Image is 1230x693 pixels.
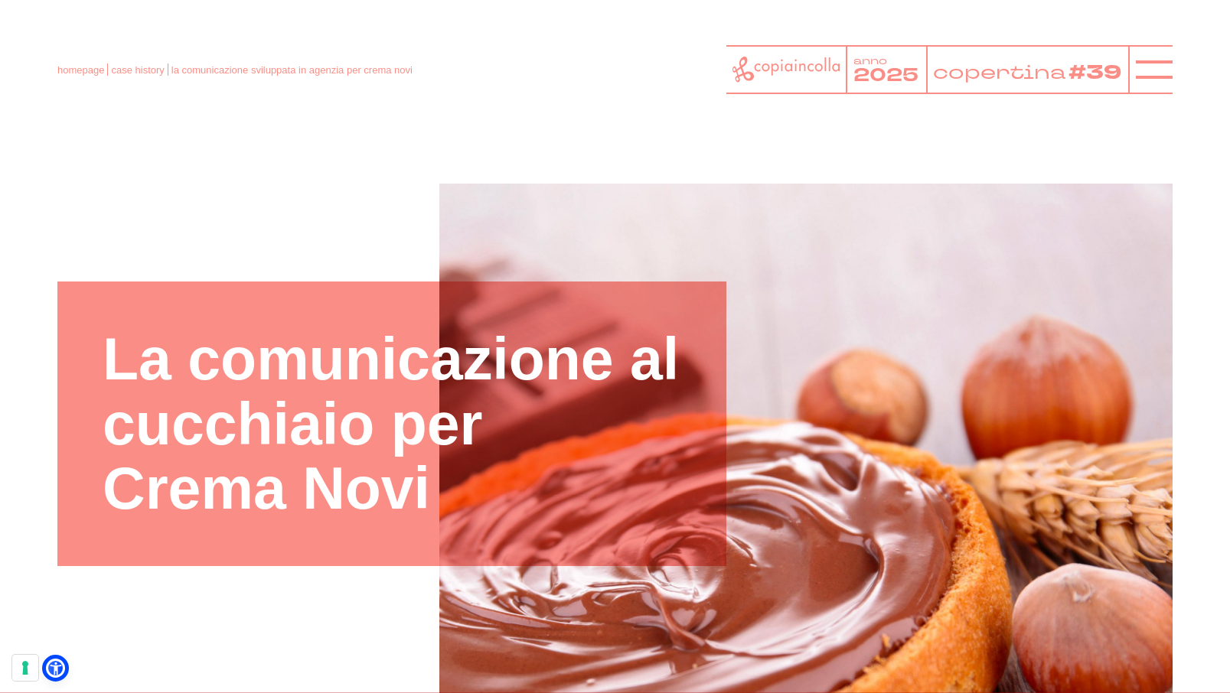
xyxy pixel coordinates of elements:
span: la comunicazione sviluppata in agenzia per crema novi [171,64,413,76]
tspan: anno [853,54,886,67]
tspan: copertina [932,60,1065,86]
h1: La comunicazione al cucchiaio per Crema Novi [103,327,681,521]
a: case history [111,64,164,76]
button: Le tue preferenze relative al consenso per le tecnologie di tracciamento [12,655,38,681]
tspan: #39 [1069,60,1121,87]
a: Open Accessibility Menu [46,659,65,678]
a: homepage [57,64,104,76]
tspan: 2025 [853,63,918,88]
